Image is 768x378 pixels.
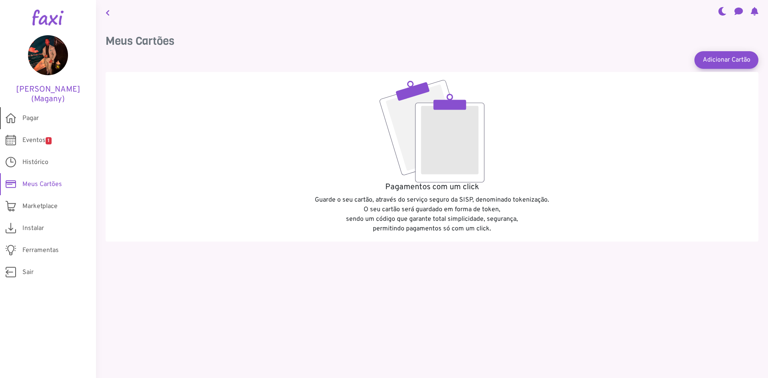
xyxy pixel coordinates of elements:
img: empty.svg [380,80,484,182]
span: Pagar [22,114,39,123]
span: Instalar [22,224,44,233]
a: [PERSON_NAME] (Magany) [12,35,84,104]
span: Eventos [22,136,52,145]
p: Guarde o seu cartão, através do serviço seguro da SISP, denominado tokenização. [114,195,750,205]
a: Adicionar Cartão [694,51,758,69]
span: Meus Cartões [22,180,62,189]
span: Marketplace [22,202,58,211]
h3: Meus Cartões [106,34,758,48]
span: Ferramentas [22,246,59,255]
h5: [PERSON_NAME] (Magany) [12,85,84,104]
span: Sair [22,268,34,277]
p: O seu cartão será guardado em forma de token, sendo um código que garante total simplicidade, seg... [114,205,750,234]
span: 1 [46,137,52,144]
h5: Pagamentos com um click [114,182,750,192]
span: Histórico [22,158,48,167]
